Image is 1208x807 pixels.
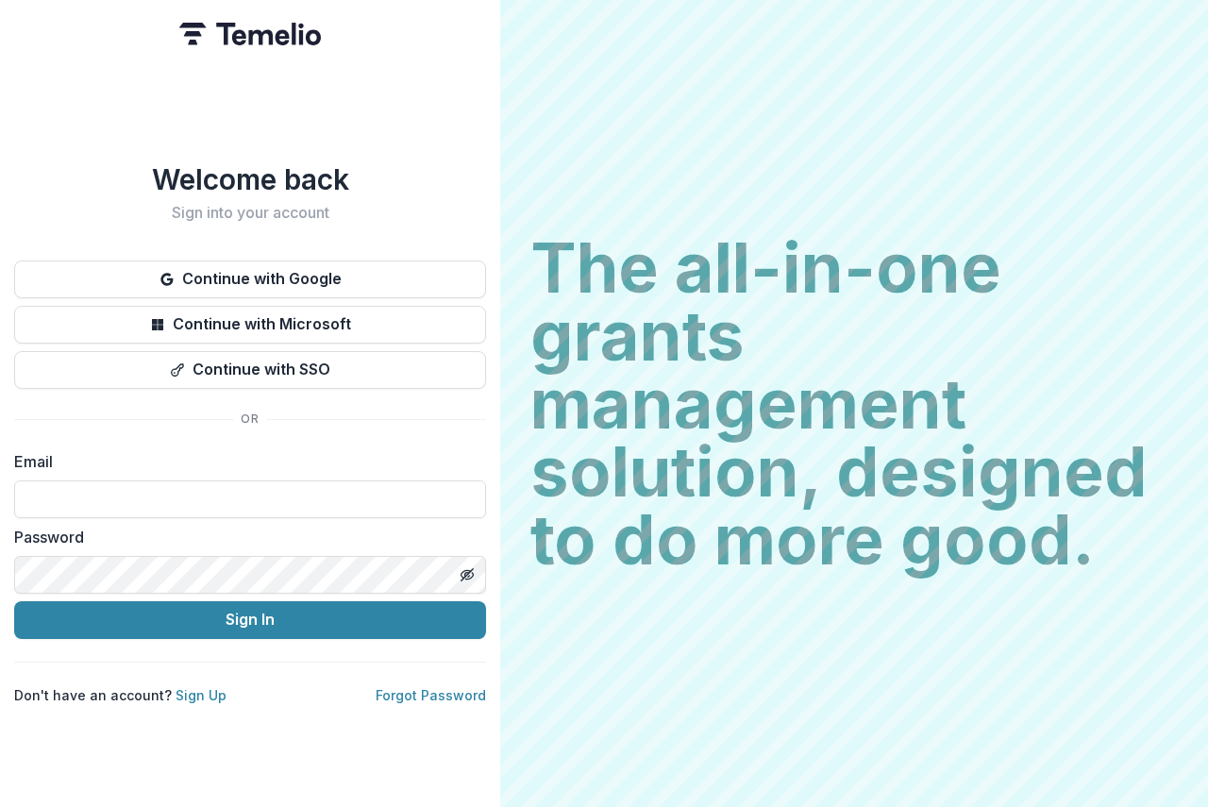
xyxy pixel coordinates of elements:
[376,687,486,703] a: Forgot Password
[179,23,321,45] img: Temelio
[14,450,475,473] label: Email
[14,306,486,344] button: Continue with Microsoft
[14,162,486,196] h1: Welcome back
[14,601,486,639] button: Sign In
[14,685,226,705] p: Don't have an account?
[14,204,486,222] h2: Sign into your account
[14,526,475,548] label: Password
[14,351,486,389] button: Continue with SSO
[14,261,486,298] button: Continue with Google
[452,560,482,590] button: Toggle password visibility
[176,687,226,703] a: Sign Up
